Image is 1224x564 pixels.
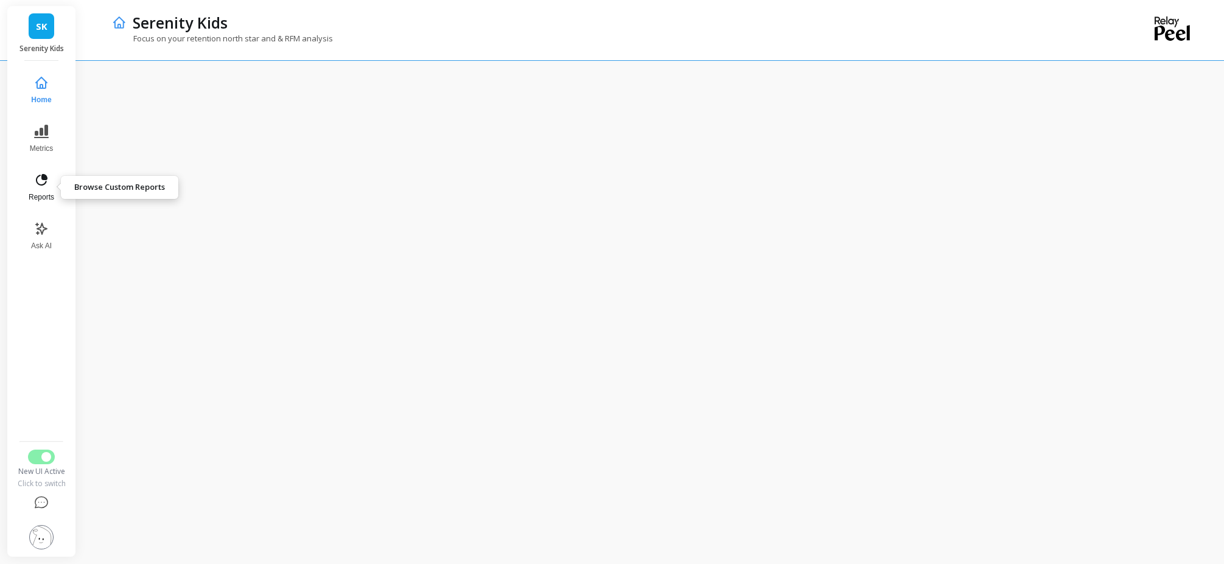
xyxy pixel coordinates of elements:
[21,117,61,161] button: Metrics
[16,518,66,557] button: Settings
[16,467,66,476] div: New UI Active
[29,525,54,549] img: profile picture
[31,95,51,105] span: Home
[30,144,54,153] span: Metrics
[36,19,47,33] span: SK
[21,165,61,209] button: Reports
[19,44,64,54] p: Serenity Kids
[21,214,61,258] button: Ask AI
[21,68,61,112] button: Home
[28,450,55,464] button: Switch to Legacy UI
[102,85,1200,540] iframe: Omni Embed
[16,489,66,518] button: Help
[29,192,54,202] span: Reports
[31,241,52,251] span: Ask AI
[133,12,228,33] p: Serenity Kids
[112,33,333,44] p: Focus on your retention north star and & RFM analysis
[16,479,66,489] div: Click to switch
